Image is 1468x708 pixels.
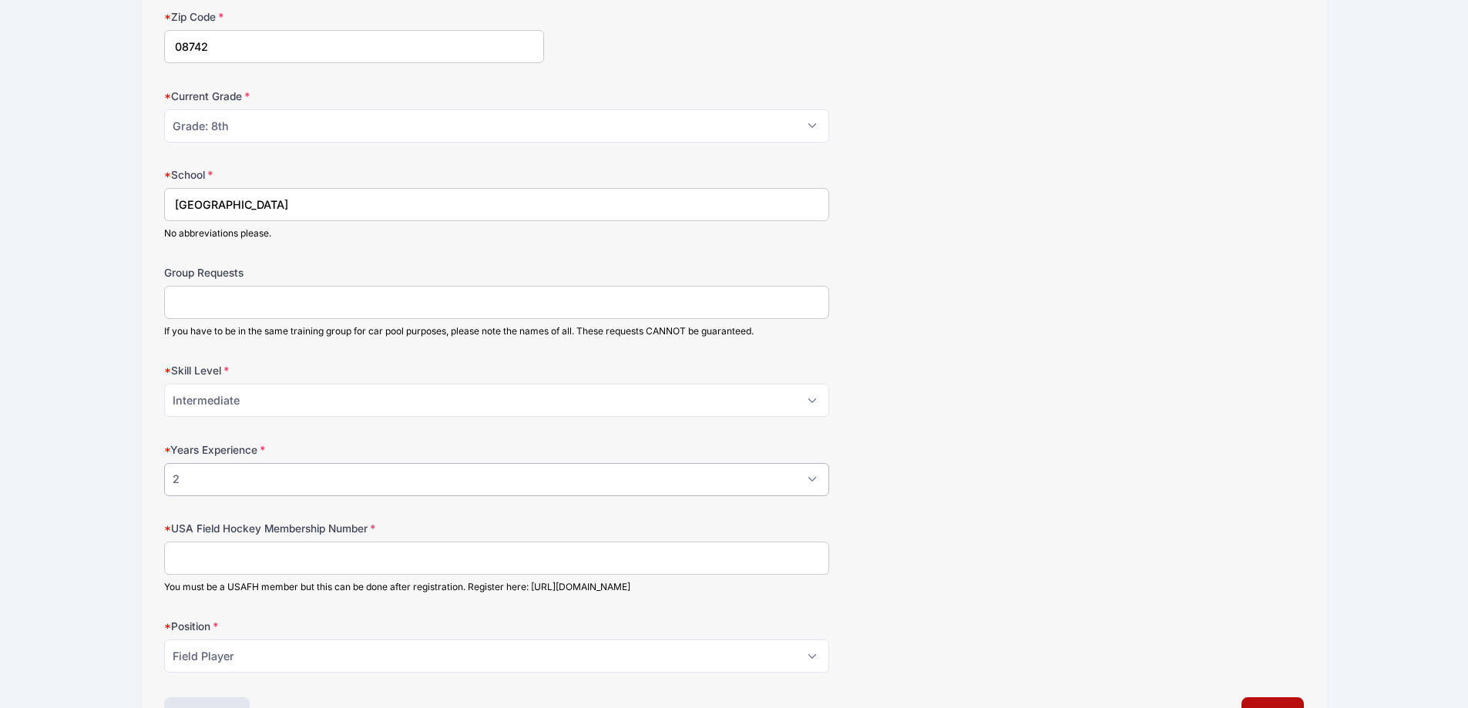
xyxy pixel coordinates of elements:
label: Skill Level [164,363,544,378]
div: If you have to be in the same training group for car pool purposes, please note the names of all.... [164,324,829,338]
div: You must be a USAFH member but this can be done after registration. Register here: [URL][DOMAIN_N... [164,580,829,594]
input: xxxxx [164,30,544,63]
label: Zip Code [164,9,544,25]
label: Current Grade [164,89,544,104]
label: Years Experience [164,442,544,458]
div: No abbreviations please. [164,226,829,240]
label: Group Requests [164,265,544,280]
label: Position [164,619,544,634]
label: School [164,167,544,183]
label: USA Field Hockey Membership Number [164,521,544,536]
